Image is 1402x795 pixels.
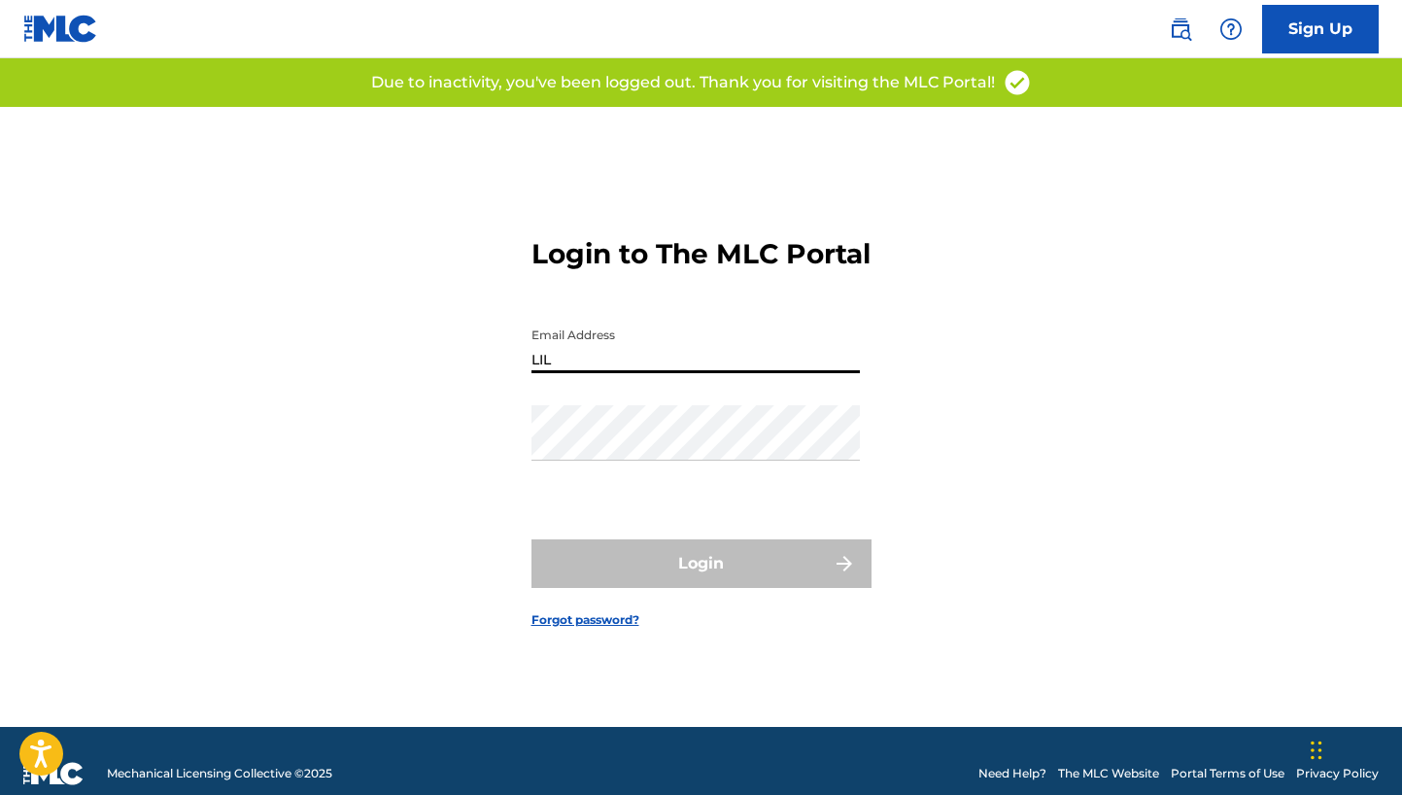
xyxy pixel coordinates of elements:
a: The MLC Website [1058,765,1159,782]
img: access [1003,68,1032,97]
div: Drag [1311,721,1322,779]
img: search [1169,17,1192,41]
a: Sign Up [1262,5,1379,53]
div: Help [1212,10,1250,49]
a: Forgot password? [531,611,639,629]
img: logo [23,762,84,785]
iframe: Chat Widget [1305,702,1402,795]
a: Portal Terms of Use [1171,765,1284,782]
img: MLC Logo [23,15,98,43]
a: Need Help? [978,765,1046,782]
span: Mechanical Licensing Collective © 2025 [107,765,332,782]
a: Privacy Policy [1296,765,1379,782]
h3: Login to The MLC Portal [531,237,871,271]
p: Due to inactivity, you've been logged out. Thank you for visiting the MLC Portal! [371,71,995,94]
a: Public Search [1161,10,1200,49]
img: help [1219,17,1243,41]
